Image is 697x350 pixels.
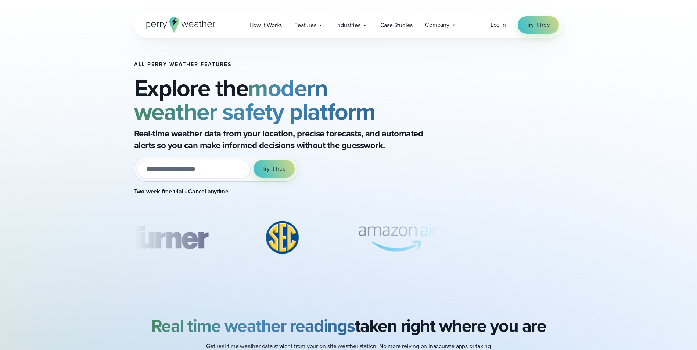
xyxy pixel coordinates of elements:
strong: Two-week free trial • Cancel anytime [134,187,229,196]
span: Industries [336,21,360,30]
div: 3 of 8 [254,219,311,256]
span: Company [425,21,449,29]
span: How it Works [249,21,282,30]
img: %E2%9C%85-SEC.svg [254,219,311,256]
h1: All Perry Weather Features [134,62,453,68]
h2: Explore the [134,76,453,123]
div: 4 of 8 [346,219,450,256]
p: Real-time weather data from your location, precise forecasts, and automated alerts so you can mak... [134,128,428,151]
span: Try it free [527,21,550,29]
a: Try it free [518,16,559,34]
h2: taken right where you are [151,316,546,336]
div: 2 of 8 [114,219,219,256]
img: Turner-Construction_1.svg [114,219,219,256]
a: Case Studies [374,18,419,33]
span: Case Studies [380,21,413,30]
span: Try it free [262,164,286,173]
a: How it Works [243,18,288,33]
a: Log in [491,21,506,29]
strong: modern weather safety platform [134,71,376,129]
div: slideshow [134,219,453,260]
img: Amazon-Air.svg [346,219,450,256]
span: Features [294,21,316,30]
strong: Real time weather readings [151,313,355,339]
button: Try it free [254,160,295,178]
